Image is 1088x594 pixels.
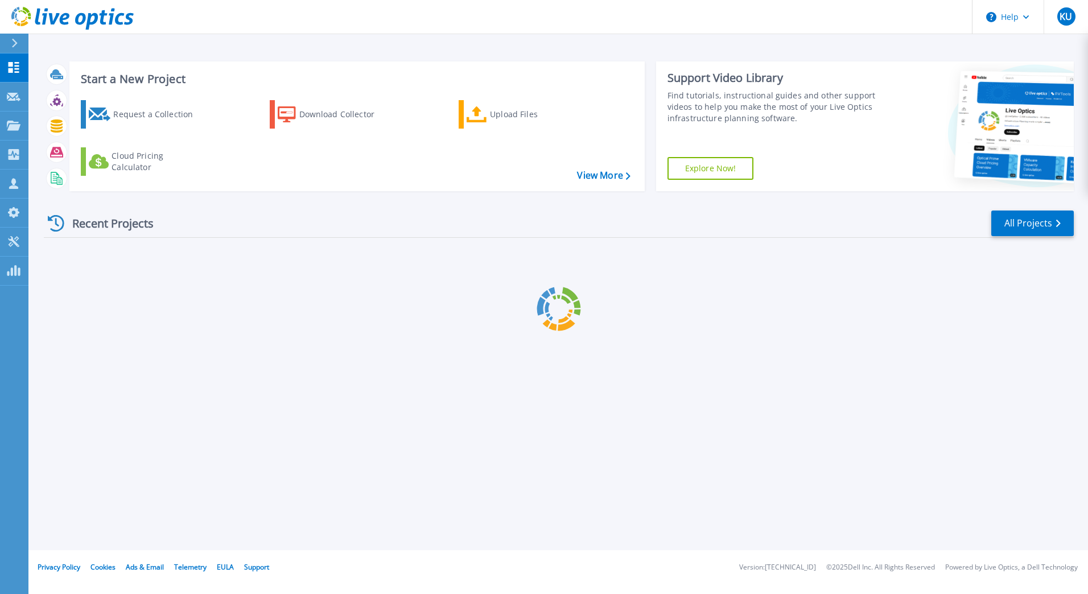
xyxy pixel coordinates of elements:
[90,562,116,572] a: Cookies
[244,562,269,572] a: Support
[112,150,203,173] div: Cloud Pricing Calculator
[490,103,581,126] div: Upload Files
[113,103,204,126] div: Request a Collection
[270,100,397,129] a: Download Collector
[217,562,234,572] a: EULA
[667,90,880,124] div: Find tutorials, instructional guides and other support videos to help you make the most of your L...
[991,211,1074,236] a: All Projects
[667,71,880,85] div: Support Video Library
[44,209,169,237] div: Recent Projects
[667,157,754,180] a: Explore Now!
[81,147,208,176] a: Cloud Pricing Calculator
[739,564,816,571] li: Version: [TECHNICAL_ID]
[126,562,164,572] a: Ads & Email
[1060,12,1072,21] span: KU
[174,562,207,572] a: Telemetry
[81,100,208,129] a: Request a Collection
[38,562,80,572] a: Privacy Policy
[577,170,630,181] a: View More
[299,103,390,126] div: Download Collector
[945,564,1078,571] li: Powered by Live Optics, a Dell Technology
[81,73,630,85] h3: Start a New Project
[826,564,935,571] li: © 2025 Dell Inc. All Rights Reserved
[459,100,586,129] a: Upload Files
